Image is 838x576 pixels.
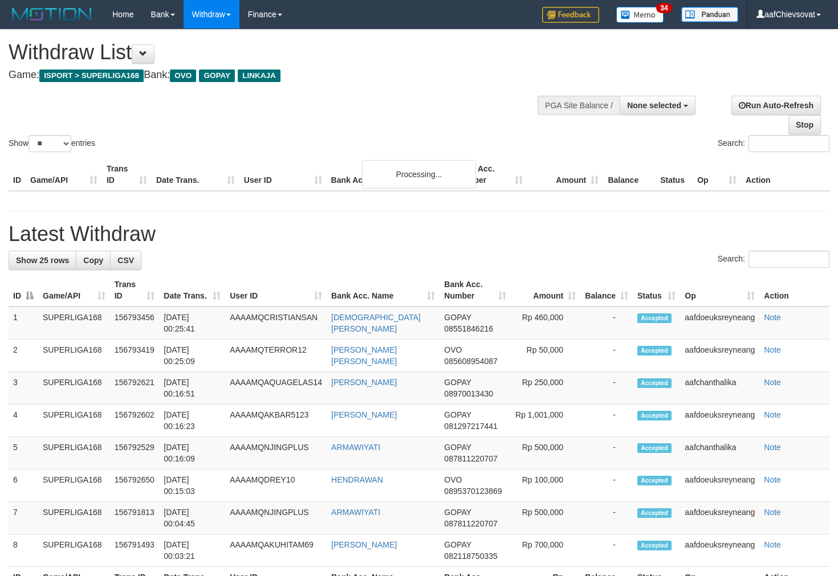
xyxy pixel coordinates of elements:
[731,96,821,115] a: Run Auto-Refresh
[102,158,152,191] th: Trans ID
[580,340,633,372] td: -
[693,158,741,191] th: Op
[225,534,327,567] td: AAAAMQAKUHITAM69
[110,534,160,567] td: 156791493
[331,313,421,333] a: [DEMOGRAPHIC_DATA][PERSON_NAME]
[331,443,380,452] a: ARMAWIYATI
[620,96,695,115] button: None selected
[331,475,383,484] a: HENDRAWAN
[580,534,633,567] td: -
[110,251,141,270] a: CSV
[580,307,633,340] td: -
[748,135,829,152] input: Search:
[680,502,759,534] td: aafdoeuksreyneang
[444,345,462,354] span: OVO
[527,158,603,191] th: Amount
[9,307,38,340] td: 1
[637,411,672,420] span: Accepted
[637,541,672,550] span: Accepted
[159,534,225,567] td: [DATE] 00:03:21
[748,251,829,268] input: Search:
[225,437,327,469] td: AAAAMQNJINGPLUS
[764,475,781,484] a: Note
[681,7,738,22] img: panduan.png
[9,405,38,437] td: 4
[680,307,759,340] td: aafdoeuksreyneang
[159,307,225,340] td: [DATE] 00:25:41
[788,115,821,134] a: Stop
[444,313,471,322] span: GOPAY
[110,307,160,340] td: 156793456
[159,372,225,405] td: [DATE] 00:16:51
[9,41,547,64] h1: Withdraw List
[39,70,144,82] span: ISPORT > SUPERLIGA168
[764,378,781,387] a: Note
[511,405,581,437] td: Rp 1,001,000
[451,158,527,191] th: Bank Acc. Number
[9,6,95,23] img: MOTION_logo.png
[38,534,110,567] td: SUPERLIGA168
[225,274,327,307] th: User ID: activate to sort column ascending
[26,158,102,191] th: Game/API
[331,378,397,387] a: [PERSON_NAME]
[76,251,111,270] a: Copy
[764,345,781,354] a: Note
[159,405,225,437] td: [DATE] 00:16:23
[764,313,781,322] a: Note
[331,345,397,366] a: [PERSON_NAME] [PERSON_NAME]
[444,410,471,419] span: GOPAY
[580,405,633,437] td: -
[225,307,327,340] td: AAAAMQCRISTIANSAN
[110,372,160,405] td: 156792621
[38,307,110,340] td: SUPERLIGA168
[637,313,672,323] span: Accepted
[38,274,110,307] th: Game/API: activate to sort column ascending
[9,223,829,246] h1: Latest Withdraw
[603,158,656,191] th: Balance
[9,340,38,372] td: 2
[444,552,497,561] span: Copy 082118750335 to clipboard
[637,508,672,518] span: Accepted
[38,502,110,534] td: SUPERLIGA168
[159,437,225,469] td: [DATE] 00:16:09
[633,274,680,307] th: Status: activate to sort column ascending
[511,372,581,405] td: Rp 250,000
[9,469,38,502] td: 6
[444,389,493,398] span: Copy 08970013430 to clipboard
[239,158,327,191] th: User ID
[199,70,235,82] span: GOPAY
[656,158,693,191] th: Status
[444,422,497,431] span: Copy 081297217441 to clipboard
[440,274,510,307] th: Bank Acc. Number: activate to sort column ascending
[327,158,452,191] th: Bank Acc. Name
[16,256,69,265] span: Show 25 rows
[764,410,781,419] a: Note
[680,372,759,405] td: aafchanthalika
[159,502,225,534] td: [DATE] 00:04:45
[580,502,633,534] td: -
[718,135,829,152] label: Search:
[362,160,476,189] div: Processing...
[159,469,225,502] td: [DATE] 00:15:03
[110,437,160,469] td: 156792529
[152,158,239,191] th: Date Trans.
[331,410,397,419] a: [PERSON_NAME]
[637,476,672,485] span: Accepted
[444,475,462,484] span: OVO
[637,346,672,356] span: Accepted
[110,340,160,372] td: 156793419
[680,534,759,567] td: aafdoeuksreyneang
[9,274,38,307] th: ID: activate to sort column descending
[225,469,327,502] td: AAAAMQDREY10
[511,502,581,534] td: Rp 500,000
[511,340,581,372] td: Rp 50,000
[9,158,26,191] th: ID
[225,405,327,437] td: AAAAMQAKBAR5123
[764,508,781,517] a: Note
[627,101,681,110] span: None selected
[9,534,38,567] td: 8
[444,443,471,452] span: GOPAY
[38,469,110,502] td: SUPERLIGA168
[331,540,397,549] a: [PERSON_NAME]
[511,274,581,307] th: Amount: activate to sort column ascending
